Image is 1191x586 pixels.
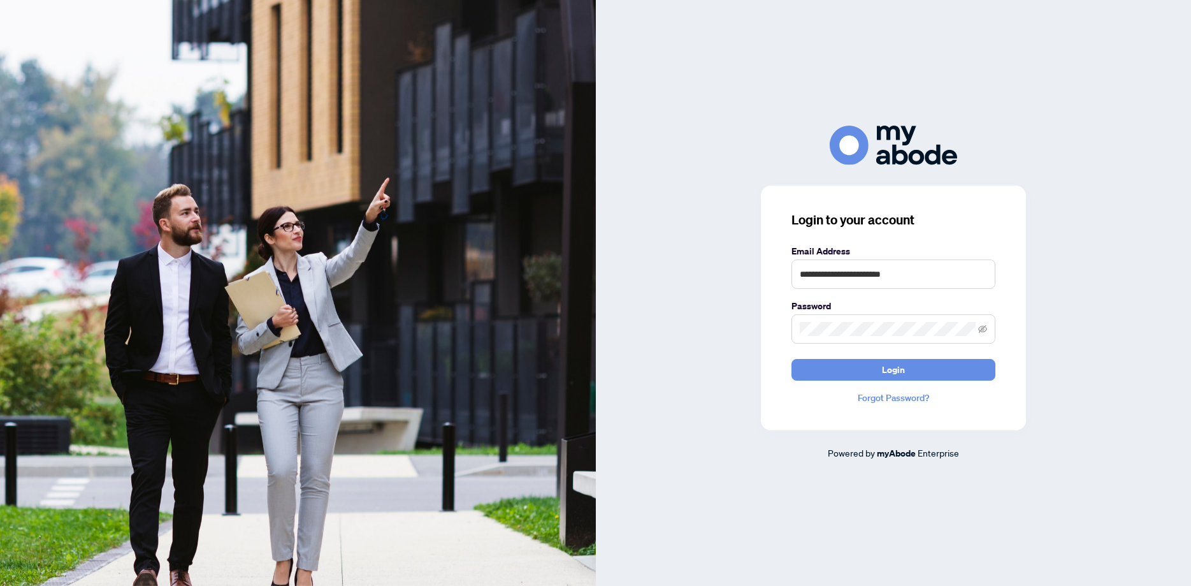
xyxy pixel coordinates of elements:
label: Email Address [791,244,995,258]
span: eye-invisible [978,325,987,333]
span: Powered by [828,447,875,458]
span: Enterprise [918,447,959,458]
img: ma-logo [830,126,957,165]
button: Login [791,359,995,381]
a: Forgot Password? [791,391,995,405]
a: myAbode [877,446,916,460]
span: Login [882,360,905,380]
h3: Login to your account [791,211,995,229]
label: Password [791,299,995,313]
